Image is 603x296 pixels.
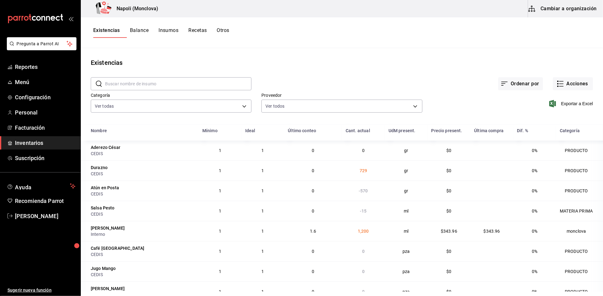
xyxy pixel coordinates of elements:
a: Pregunta a Parrot AI [4,45,76,52]
span: 0% [532,148,537,153]
span: 1 [219,188,221,193]
div: CEDIS [91,191,195,197]
div: Atún en Posta [91,185,119,191]
span: 0 [362,289,365,294]
span: Sugerir nueva función [7,287,76,294]
span: 0 [362,249,365,254]
span: 0% [532,289,537,294]
td: monclova [556,221,603,241]
td: PRODUCTO [556,141,603,160]
td: pza [385,261,428,281]
span: Ver todos [265,103,284,109]
span: 0 [312,209,314,213]
span: 1 [261,289,264,294]
span: 1 [219,249,221,254]
span: Recomienda Parrot [15,197,76,205]
td: MATERIA PRIMA [556,201,603,221]
div: Nombre [91,128,107,133]
span: Ayuda [15,182,67,190]
div: CEDIS [91,171,195,177]
td: ml [385,221,428,241]
span: $0 [446,148,451,153]
button: Recetas [188,27,207,38]
span: Ver todas [95,103,114,109]
span: $343.96 [484,229,500,234]
span: 1 [261,209,264,213]
span: 1 [261,168,264,173]
span: $0 [446,209,451,213]
div: Jugo Mango [91,265,116,271]
div: CEDIS [91,150,195,157]
span: 0% [532,168,537,173]
div: Cant. actual [346,128,370,133]
td: PRODUCTO [556,160,603,181]
span: 1 [261,229,264,234]
button: Insumos [159,27,178,38]
span: 0% [532,269,537,274]
span: 0% [532,209,537,213]
div: [PERSON_NAME] [91,285,125,292]
div: Durazno [91,164,108,171]
button: Pregunta a Parrot AI [7,37,76,50]
div: CEDIS [91,271,195,278]
td: gr [385,141,428,160]
div: Categoría [560,128,580,133]
span: 0 [312,289,314,294]
span: 1 [219,269,221,274]
span: 0 [362,269,365,274]
td: ml [385,201,428,221]
div: Mínimo [202,128,218,133]
span: Facturación [15,123,76,132]
span: 1 [219,209,221,213]
span: 0 [312,168,314,173]
h3: Napoli (Monclova) [112,5,158,12]
span: Personal [15,108,76,117]
span: 1 [219,289,221,294]
span: 1.6 [310,229,316,234]
span: -570 [359,188,368,193]
span: Suscripción [15,154,76,162]
button: Existencias [93,27,120,38]
input: Buscar nombre de insumo [105,78,251,90]
button: Balance [130,27,149,38]
button: Acciones [553,77,593,90]
label: Proveedor [261,93,422,98]
button: Exportar a Excel [550,100,593,107]
span: 1 [219,168,221,173]
span: Menú [15,78,76,86]
span: 729 [360,168,367,173]
span: $0 [446,289,451,294]
span: $343.96 [441,229,457,234]
div: Dif. % [517,128,528,133]
span: -15 [360,209,366,213]
div: Existencias [91,58,122,67]
td: pza [385,241,428,261]
td: PRODUCTO [556,261,603,281]
div: UdM present. [389,128,416,133]
span: 0 [312,269,314,274]
div: Café [GEOGRAPHIC_DATA] [91,245,144,251]
td: gr [385,181,428,201]
span: 0 [312,148,314,153]
span: Reportes [15,63,76,71]
span: 1 [219,229,221,234]
span: 0 [312,249,314,254]
span: $0 [446,188,451,193]
div: navigation tabs [93,27,229,38]
span: $0 [446,249,451,254]
span: 0 [362,148,365,153]
button: Otros [217,27,229,38]
span: Pregunta a Parrot AI [17,41,67,47]
div: CEDIS [91,251,195,258]
div: Precio present. [431,128,462,133]
label: Categoría [91,93,251,98]
span: 0% [532,188,537,193]
span: 0% [532,249,537,254]
td: PRODUCTO [556,181,603,201]
button: Ordenar por [498,77,543,90]
span: 1 [261,188,264,193]
td: gr [385,160,428,181]
span: 1 [261,269,264,274]
span: 1 [261,249,264,254]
